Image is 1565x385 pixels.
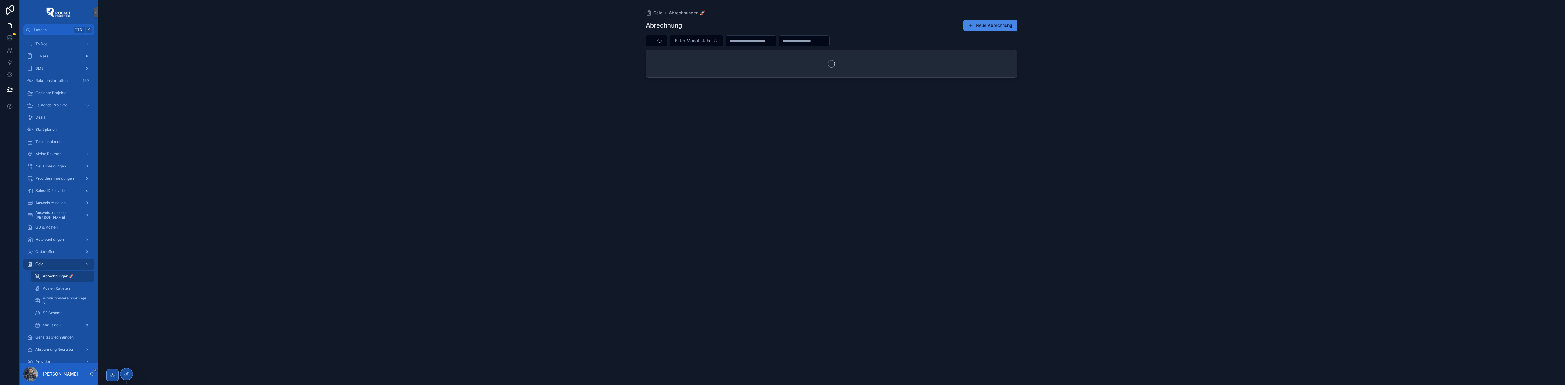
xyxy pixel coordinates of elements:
[35,225,58,230] span: GU´s, Kosten
[23,161,94,172] a: Neuanmeldungen0
[669,10,705,16] a: Abrechnungen 🚀
[35,152,61,156] span: Meine Raketen
[35,164,66,169] span: Neuanmeldungen
[35,359,50,364] span: Provider
[31,307,94,318] a: SE Gesamt
[43,286,70,291] span: Kosten Raketen
[33,28,72,32] span: Jump to...
[83,65,90,72] div: 0
[23,210,94,221] a: Ausweis erstellen [PERSON_NAME]0
[23,112,94,123] a: Deals
[35,210,81,220] span: Ausweis erstellen [PERSON_NAME]
[35,237,64,242] span: Hotelbuchungen
[23,356,94,367] a: Provider
[35,188,66,193] span: Sales-ID Provider
[83,248,90,255] div: 0
[31,271,94,282] a: Abrechnungen 🚀
[35,115,45,120] span: Deals
[35,103,67,108] span: Laufende Projekte
[35,90,67,95] span: Geplante Projekte
[23,136,94,147] a: Terminkalender
[31,320,94,331] a: Minus neu3
[83,89,90,97] div: 1
[646,21,682,30] h1: Abrechnung
[83,53,90,60] div: 6
[23,51,94,62] a: E-Mails6
[35,249,55,254] span: Order offen
[23,24,94,35] button: Jump to...CtrlK
[23,124,94,135] a: Start planen
[31,283,94,294] a: Kosten Raketen
[23,258,94,269] a: Geld
[675,38,711,44] span: Filter Monat, Jahr
[23,100,94,111] a: Laufende Projekte15
[83,321,90,329] div: 3
[31,295,94,306] a: Provisionsvereinbarungen
[43,296,88,306] span: Provisionsvereinbarungen
[83,199,90,207] div: 0
[83,175,90,182] div: 0
[23,63,94,74] a: SMS0
[83,211,90,219] div: 0
[23,38,94,50] a: To Dos
[35,54,49,59] span: E-Mails
[670,35,723,46] button: Select Button
[81,77,90,84] div: 159
[35,139,63,144] span: Terminkalender
[35,78,68,83] span: Raketenstart offen
[23,173,94,184] a: Provideranmeldungen0
[35,66,44,71] span: SMS
[20,35,98,363] div: scrollable content
[35,42,47,46] span: To Dos
[83,163,90,170] div: 0
[43,323,61,328] span: Minus neu
[35,262,43,266] span: Geld
[646,10,663,16] a: Geld
[83,187,90,194] div: 4
[35,200,66,205] span: Ausweis erstellen
[23,332,94,343] a: Gehaltsabrechnungen
[43,310,62,315] span: SE Gesamt
[23,344,94,355] a: Abrechnung Recruiter
[23,87,94,98] a: Geplante Projekte1
[43,371,78,377] p: [PERSON_NAME]
[74,27,85,33] span: Ctrl
[86,28,91,32] span: K
[35,127,57,132] span: Start planen
[963,20,1017,31] button: Neue Abrechnung
[23,185,94,196] a: Sales-ID Provider4
[651,38,655,44] span: ...
[646,35,667,46] button: Select Button
[23,148,94,159] a: Meine Raketen
[46,7,71,17] img: App logo
[23,197,94,208] a: Ausweis erstellen0
[653,10,663,16] span: Geld
[23,75,94,86] a: Raketenstart offen159
[23,234,94,245] a: Hotelbuchungen
[83,101,90,109] div: 15
[35,335,74,340] span: Gehaltsabrechnungen
[35,176,74,181] span: Provideranmeldungen
[43,274,74,279] span: Abrechnungen 🚀
[35,347,74,352] span: Abrechnung Recruiter
[23,246,94,257] a: Order offen0
[23,222,94,233] a: GU´s, Kosten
